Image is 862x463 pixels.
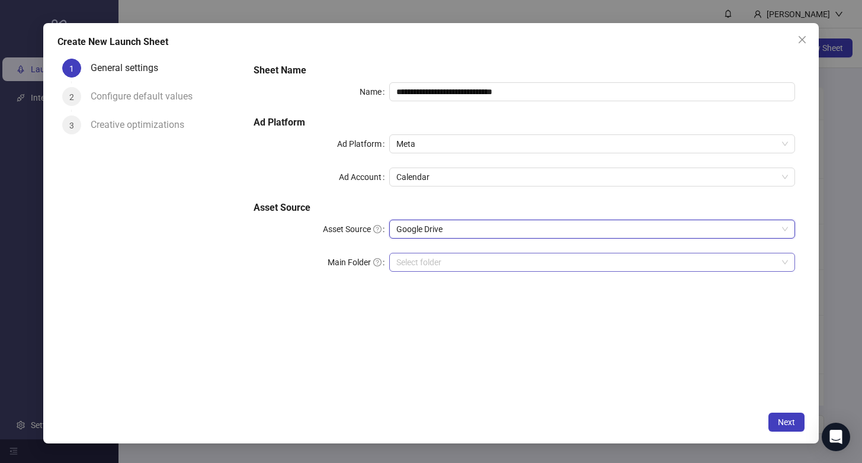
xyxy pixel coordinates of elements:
[69,92,74,102] span: 2
[822,423,850,451] div: Open Intercom Messenger
[793,30,812,49] button: Close
[69,121,74,130] span: 3
[396,135,789,153] span: Meta
[360,82,389,101] label: Name
[323,220,389,239] label: Asset Source
[254,63,795,78] h5: Sheet Name
[373,258,382,266] span: question-circle
[337,134,389,153] label: Ad Platform
[373,225,382,233] span: question-circle
[91,59,168,78] div: General settings
[328,253,389,272] label: Main Folder
[254,201,795,215] h5: Asset Source
[91,87,202,106] div: Configure default values
[778,417,795,427] span: Next
[69,64,74,73] span: 1
[797,35,807,44] span: close
[389,82,796,101] input: Name
[396,168,789,186] span: Calendar
[396,220,789,238] span: Google Drive
[91,115,194,134] div: Creative optimizations
[57,35,805,49] div: Create New Launch Sheet
[339,168,389,187] label: Ad Account
[254,115,795,130] h5: Ad Platform
[768,413,805,432] button: Next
